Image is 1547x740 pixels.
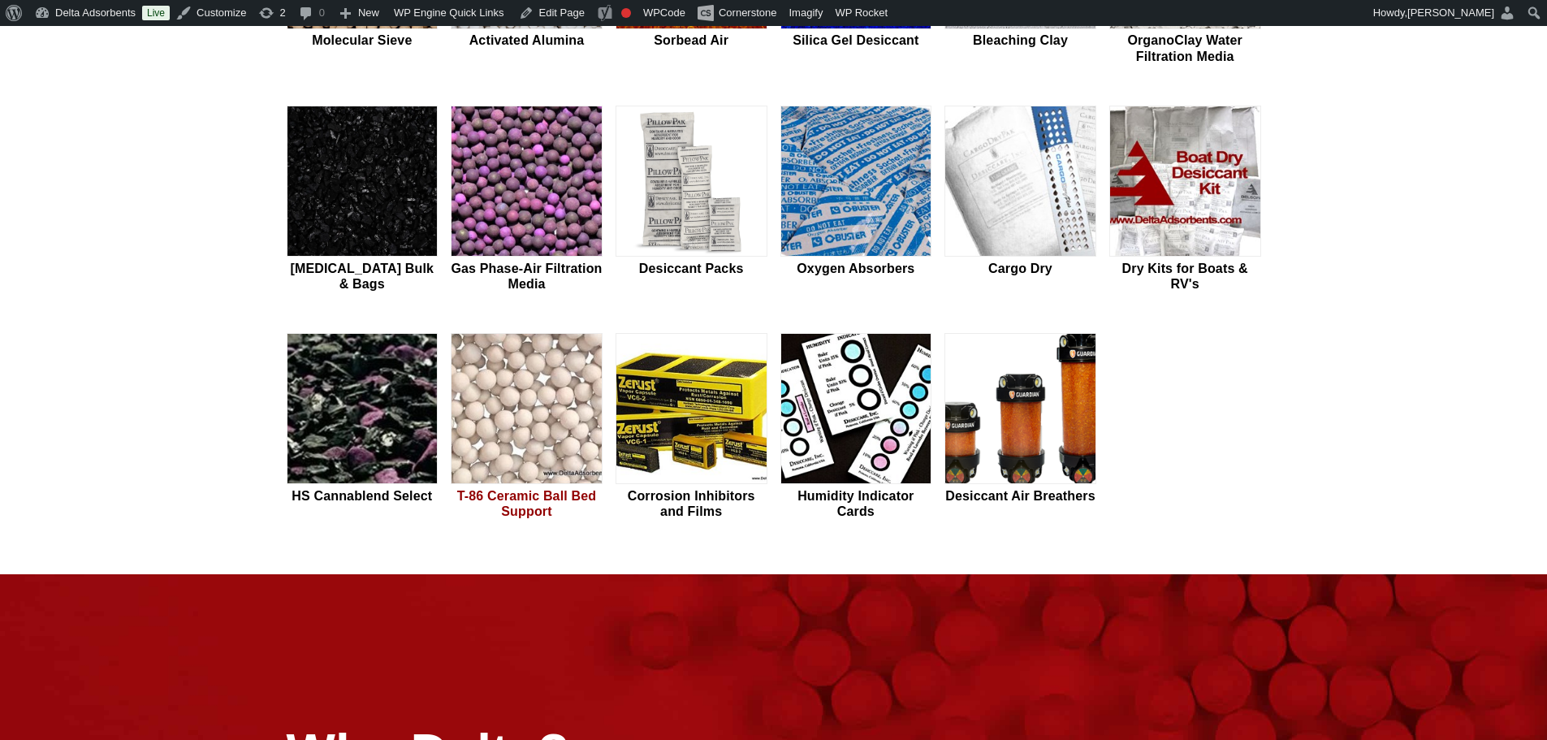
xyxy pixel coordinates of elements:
[780,261,932,276] h2: Oxygen Absorbers
[451,333,603,521] a: T-86 Ceramic Ball Bed Support
[287,261,439,292] h2: [MEDICAL_DATA] Bulk & Bags
[780,106,932,294] a: Oxygen Absorbers
[616,333,767,521] a: Corrosion Inhibitors and Films
[616,261,767,276] h2: Desiccant Packs
[944,261,1096,276] h2: Cargo Dry
[287,333,439,521] a: HS Cannablend Select
[1109,261,1261,292] h2: Dry Kits for Boats & RV's
[944,106,1096,294] a: Cargo Dry
[451,32,603,48] h2: Activated Alumina
[616,106,767,294] a: Desiccant Packs
[1109,32,1261,63] h2: OrganoClay Water Filtration Media
[287,488,439,504] h2: HS Cannablend Select
[616,488,767,519] h2: Corrosion Inhibitors and Films
[780,333,932,521] a: Humidity Indicator Cards
[1109,106,1261,294] a: Dry Kits for Boats & RV's
[616,32,767,48] h2: Sorbead Air
[1407,6,1494,19] span: [PERSON_NAME]
[451,488,603,519] h2: T-86 Ceramic Ball Bed Support
[287,106,439,294] a: [MEDICAL_DATA] Bulk & Bags
[142,6,170,20] a: Live
[287,32,439,48] h2: Molecular Sieve
[780,32,932,48] h2: Silica Gel Desiccant
[780,488,932,519] h2: Humidity Indicator Cards
[944,32,1096,48] h2: Bleaching Clay
[451,106,603,294] a: Gas Phase-Air Filtration Media
[944,488,1096,504] h2: Desiccant Air Breathers
[451,261,603,292] h2: Gas Phase-Air Filtration Media
[944,333,1096,521] a: Desiccant Air Breathers
[621,8,631,18] div: Focus keyphrase not set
